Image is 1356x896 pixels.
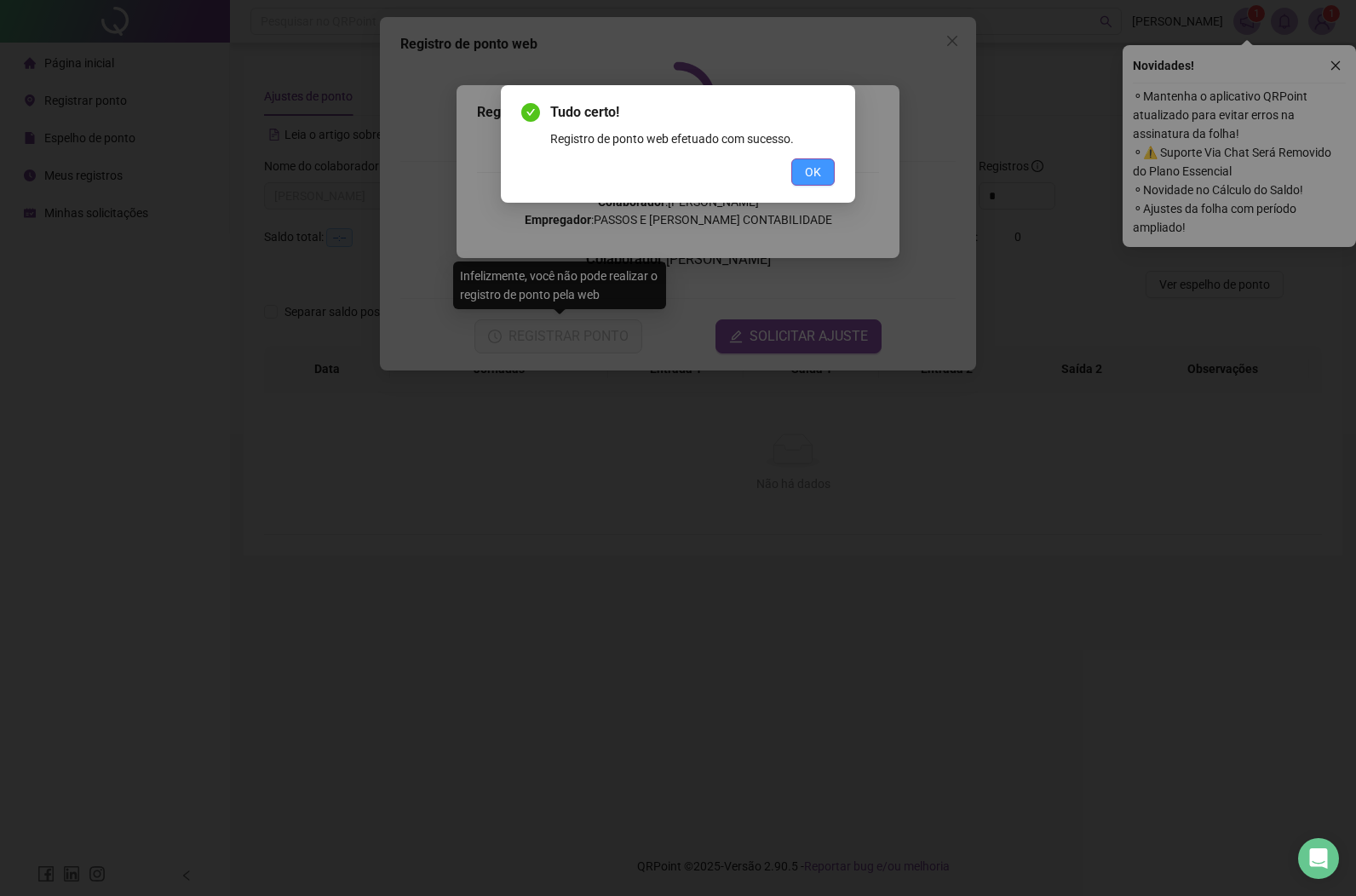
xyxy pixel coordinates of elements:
[550,102,835,123] span: Tudo certo!
[521,103,540,122] span: check-circle
[1298,838,1339,879] div: Open Intercom Messenger
[791,158,835,186] button: OK
[550,129,835,148] div: Registro de ponto web efetuado com sucesso.
[805,163,821,181] span: OK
